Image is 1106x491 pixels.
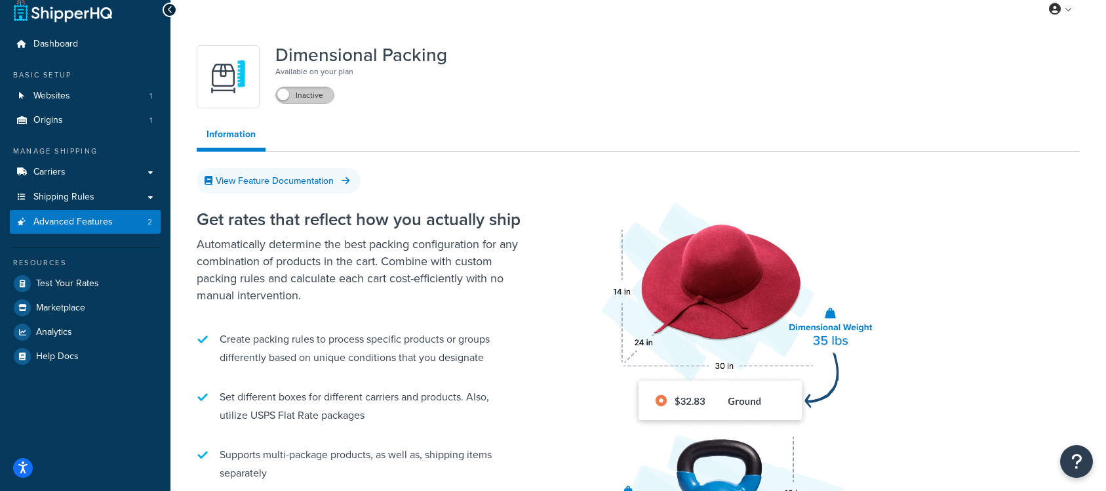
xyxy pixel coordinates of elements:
[10,146,161,157] div: Manage Shipping
[149,115,152,126] span: 1
[36,303,85,314] span: Marketplace
[197,121,266,152] a: Information
[33,192,94,203] span: Shipping Rules
[148,217,152,228] span: 2
[275,45,447,65] h1: Dimensional Packing
[10,320,161,344] a: Analytics
[36,278,99,289] span: Test Your Rates
[1060,445,1093,478] button: Open Resource Center
[197,168,361,194] a: View Feature Documentation
[33,91,70,102] span: Websites
[33,167,66,178] span: Carriers
[10,84,161,108] a: Websites1
[10,84,161,108] li: Websites
[10,160,161,184] a: Carriers
[149,91,152,102] span: 1
[36,351,79,362] span: Help Docs
[36,327,72,338] span: Analytics
[275,65,447,78] p: Available on your plan
[197,381,524,431] li: Set different boxes for different carriers and products. Also, utilize USPS Flat Rate packages
[10,345,161,368] a: Help Docs
[197,439,524,489] li: Supports multi-package products, as well as, shipping items separately
[197,236,524,304] p: Automatically determine the best packing configuration for any combination of products in the car...
[10,32,161,56] a: Dashboard
[10,108,161,133] a: Origins1
[10,272,161,295] a: Test Your Rates
[33,115,63,126] span: Origins
[10,185,161,209] a: Shipping Rules
[10,210,161,234] a: Advanced Features2
[10,296,161,320] a: Marketplace
[10,257,161,268] div: Resources
[276,87,334,103] label: Inactive
[197,324,524,374] li: Create packing rules to process specific products or groups differently based on unique condition...
[205,54,251,100] img: DTVBYsAAAAAASUVORK5CYII=
[10,108,161,133] li: Origins
[197,210,524,229] h2: Get rates that reflect how you actually ship
[33,217,113,228] span: Advanced Features
[33,39,78,50] span: Dashboard
[10,70,161,81] div: Basic Setup
[10,210,161,234] li: Advanced Features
